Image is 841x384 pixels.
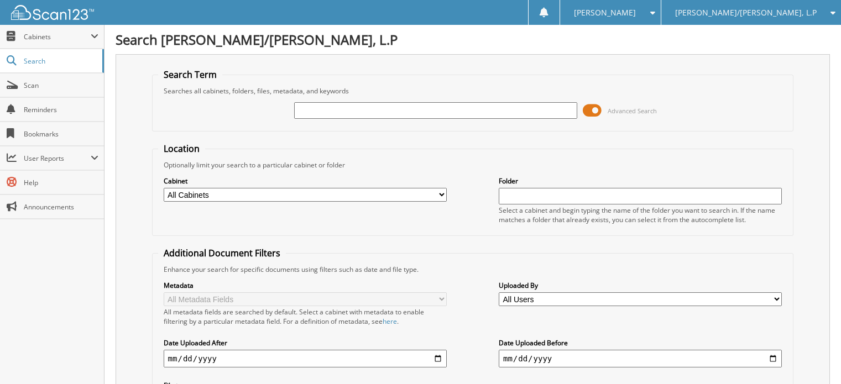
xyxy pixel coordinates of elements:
[24,129,98,139] span: Bookmarks
[158,247,286,259] legend: Additional Document Filters
[164,350,447,367] input: start
[164,176,447,186] label: Cabinet
[499,176,782,186] label: Folder
[24,178,98,187] span: Help
[675,9,817,16] span: [PERSON_NAME]/[PERSON_NAME], L.P
[24,32,91,41] span: Cabinets
[158,160,788,170] div: Optionally limit your search to a particular cabinet or folder
[24,105,98,114] span: Reminders
[158,265,788,274] div: Enhance your search for specific documents using filters such as date and file type.
[164,338,447,348] label: Date Uploaded After
[24,154,91,163] span: User Reports
[158,69,222,81] legend: Search Term
[24,202,98,212] span: Announcements
[164,281,447,290] label: Metadata
[499,338,782,348] label: Date Uploaded Before
[574,9,636,16] span: [PERSON_NAME]
[24,56,97,66] span: Search
[499,281,782,290] label: Uploaded By
[24,81,98,90] span: Scan
[158,143,205,155] legend: Location
[116,30,830,49] h1: Search [PERSON_NAME]/[PERSON_NAME], L.P
[164,307,447,326] div: All metadata fields are searched by default. Select a cabinet with metadata to enable filtering b...
[608,107,657,115] span: Advanced Search
[383,317,397,326] a: here
[499,206,782,224] div: Select a cabinet and begin typing the name of the folder you want to search in. If the name match...
[158,86,788,96] div: Searches all cabinets, folders, files, metadata, and keywords
[499,350,782,367] input: end
[11,5,94,20] img: scan123-logo-white.svg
